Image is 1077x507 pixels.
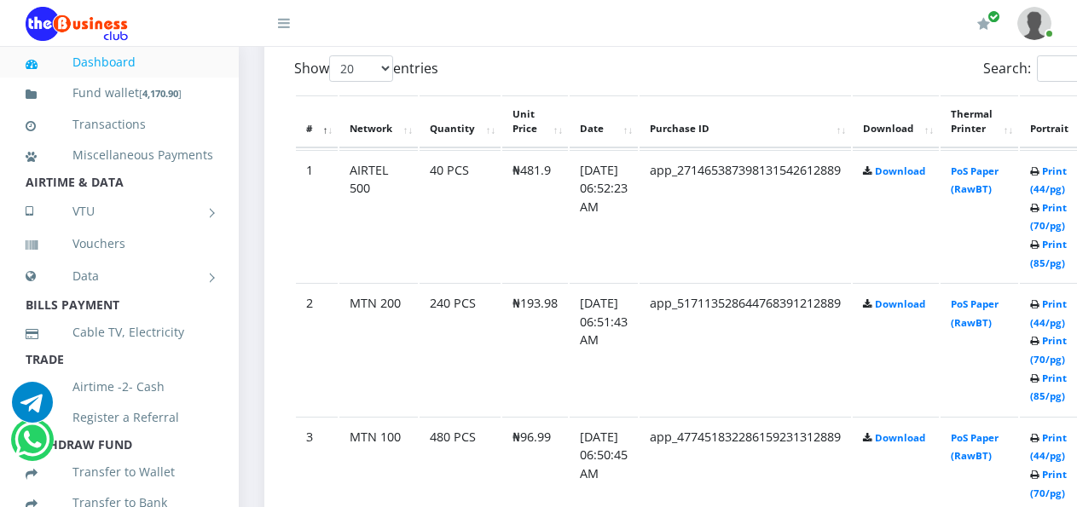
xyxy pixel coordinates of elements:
[1030,297,1067,329] a: Print (44/pg)
[26,224,213,263] a: Vouchers
[875,297,925,310] a: Download
[339,283,418,415] td: MTN 200
[875,431,925,444] a: Download
[1030,468,1067,499] a: Print (70/pg)
[329,55,393,82] select: Showentries
[502,283,568,415] td: ₦193.98
[1030,372,1067,403] a: Print (85/pg)
[139,87,182,100] small: [ ]
[1030,238,1067,269] a: Print (85/pg)
[1030,201,1067,233] a: Print (70/pg)
[570,95,638,148] th: Date: activate to sort column ascending
[1030,164,1067,196] a: Print (44/pg)
[420,150,501,282] td: 40 PCS
[640,283,851,415] td: app_517113528644768391212889
[853,95,939,148] th: Download: activate to sort column ascending
[26,73,213,113] a: Fund wallet[4,170.90]
[640,95,851,148] th: Purchase ID: activate to sort column ascending
[420,283,501,415] td: 240 PCS
[420,95,501,148] th: Quantity: activate to sort column ascending
[26,255,213,297] a: Data
[951,164,999,196] a: PoS Paper (RawBT)
[570,283,638,415] td: [DATE] 06:51:43 AM
[26,313,213,352] a: Cable TV, Electricity
[294,55,438,82] label: Show entries
[502,95,568,148] th: Unit Price: activate to sort column ascending
[26,105,213,144] a: Transactions
[1017,7,1051,40] img: User
[339,150,418,282] td: AIRTEL 500
[296,95,338,148] th: #: activate to sort column descending
[951,297,999,329] a: PoS Paper (RawBT)
[12,395,53,423] a: Chat for support
[26,367,213,406] a: Airtime -2- Cash
[26,190,213,233] a: VTU
[502,150,568,282] td: ₦481.9
[26,43,213,82] a: Dashboard
[14,432,49,460] a: Chat for support
[26,7,128,41] img: Logo
[26,135,213,175] a: Miscellaneous Payments
[941,95,1018,148] th: Thermal Printer: activate to sort column ascending
[1030,334,1067,366] a: Print (70/pg)
[142,87,178,100] b: 4,170.90
[339,95,418,148] th: Network: activate to sort column ascending
[296,150,338,282] td: 1
[1030,431,1067,463] a: Print (44/pg)
[987,10,1000,23] span: Renew/Upgrade Subscription
[296,283,338,415] td: 2
[26,398,213,437] a: Register a Referral
[951,431,999,463] a: PoS Paper (RawBT)
[875,164,925,177] a: Download
[26,452,213,492] a: Transfer to Wallet
[977,17,990,31] i: Renew/Upgrade Subscription
[570,150,638,282] td: [DATE] 06:52:23 AM
[640,150,851,282] td: app_271465387398131542612889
